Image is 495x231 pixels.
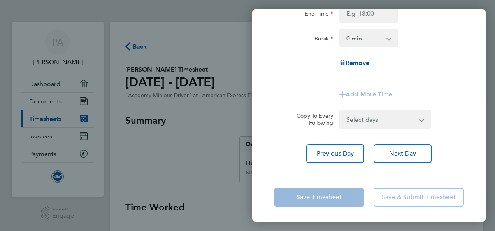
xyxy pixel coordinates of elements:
button: Previous Day [306,144,364,163]
button: Remove [339,60,369,66]
span: Next Day [389,150,416,157]
label: End Time [305,10,333,19]
label: Copy To Every Following [290,112,333,126]
label: Break [314,35,333,44]
button: Next Day [374,144,432,163]
input: E.g. 18:00 [339,4,398,23]
span: Remove [346,59,369,66]
span: Previous Day [317,150,354,157]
